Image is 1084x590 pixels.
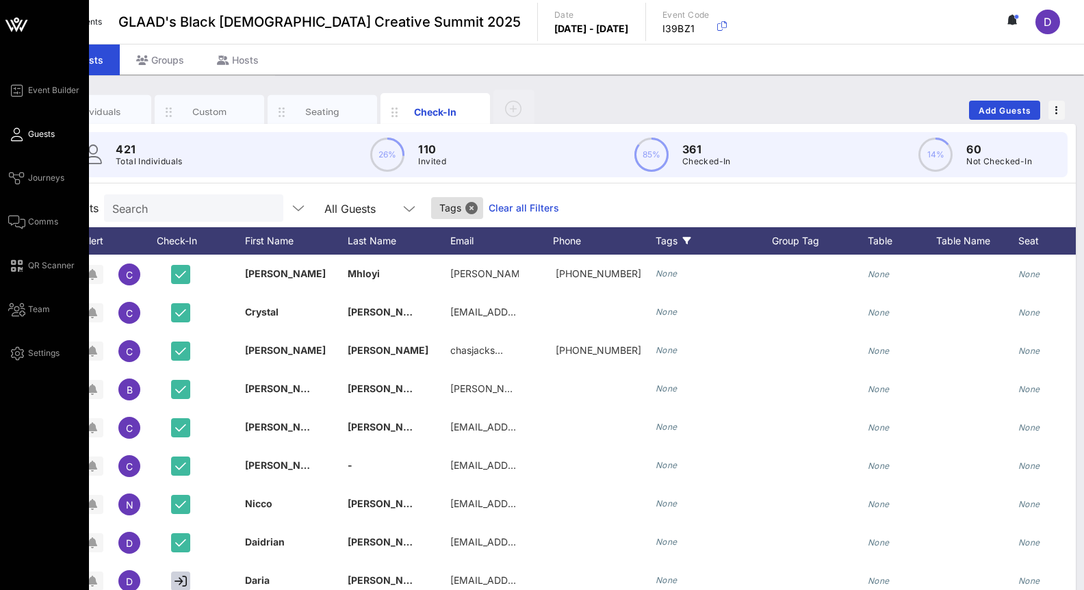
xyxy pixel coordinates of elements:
span: [PERSON_NAME] [245,421,326,433]
span: N [126,499,133,511]
span: Journeys [28,172,64,184]
i: None [1018,384,1040,394]
span: [PERSON_NAME] [245,344,326,356]
span: Daria [245,574,270,586]
p: Total Individuals [116,155,183,168]
i: None [1018,499,1040,509]
span: Crystal [245,306,279,318]
span: Add Guests [978,105,1032,116]
span: Nicco [245,498,272,509]
i: None [656,383,677,394]
span: Daidrian [245,536,285,548]
div: Custom [179,105,240,118]
div: Seating [292,105,353,118]
i: None [1018,269,1040,279]
span: [EMAIL_ADDRESS][DOMAIN_NAME] [450,421,615,433]
span: D [1044,15,1052,29]
span: QR Scanner [28,259,75,272]
span: [PERSON_NAME] [245,268,326,279]
i: None [656,307,677,317]
i: None [1018,576,1040,586]
span: [EMAIL_ADDRESS][DOMAIN_NAME] [450,536,615,548]
p: Event Code [662,8,710,22]
span: [EMAIL_ADDRESS][DOMAIN_NAME] [450,498,615,509]
button: Close [465,202,478,214]
div: Email [450,227,553,255]
p: I39BZ1 [662,22,710,36]
span: C [126,346,133,357]
div: All Guests [324,203,376,215]
i: None [656,537,677,547]
span: D [126,537,133,549]
div: D [1035,10,1060,34]
span: Event Builder [28,84,79,97]
i: None [656,575,677,585]
span: +13023843859 [556,268,641,279]
div: Check-In [405,105,466,119]
div: Hosts [201,44,275,75]
div: Tags [656,227,772,255]
div: Check-In [149,227,218,255]
i: None [868,499,890,509]
p: chasjacks… [450,331,503,370]
div: Table Name [936,227,1018,255]
p: 60 [966,141,1032,157]
span: B [127,384,133,396]
a: Comms [8,214,58,230]
button: Add Guests [969,101,1040,120]
i: None [656,345,677,355]
i: None [656,268,677,279]
span: Mhloyi [348,268,380,279]
i: None [1018,346,1040,356]
p: [PERSON_NAME]… [450,255,519,293]
div: Phone [553,227,656,255]
i: None [868,346,890,356]
span: Team [28,303,50,316]
span: GLAAD's Black [DEMOGRAPHIC_DATA] Creative Summit 2025 [118,12,521,32]
p: Not Checked-In [966,155,1032,168]
span: [PERSON_NAME][EMAIL_ADDRESS][DOMAIN_NAME] [450,383,694,394]
span: C [126,461,133,472]
a: Clear all Filters [489,201,559,216]
a: Guests [8,126,55,142]
span: [PERSON_NAME] [348,344,428,356]
a: Settings [8,345,60,361]
div: All Guests [316,194,426,222]
i: None [868,422,890,433]
i: None [1018,537,1040,548]
i: None [868,537,890,548]
a: Team [8,301,50,318]
i: None [656,460,677,470]
span: [PERSON_NAME] [245,383,326,394]
i: None [868,384,890,394]
i: None [868,269,890,279]
i: None [868,576,890,586]
span: [PERSON_NAME] [348,536,428,548]
p: Date [554,8,629,22]
span: Tags [439,197,475,219]
span: - [348,459,352,471]
i: None [656,498,677,509]
span: [PERSON_NAME] [348,421,428,433]
span: [PERSON_NAME] [245,459,326,471]
span: C [126,422,133,434]
span: Settings [28,347,60,359]
i: None [1018,461,1040,471]
div: Last Name [348,227,450,255]
span: [EMAIL_ADDRESS][PERSON_NAME][DOMAIN_NAME] [450,574,694,586]
i: None [868,307,890,318]
p: [DATE] - [DATE] [554,22,629,36]
span: [PERSON_NAME] [348,498,428,509]
p: 110 [418,141,446,157]
p: Checked-In [682,155,731,168]
i: None [1018,307,1040,318]
p: 361 [682,141,731,157]
span: Guests [28,128,55,140]
span: D [126,576,133,587]
i: None [1018,422,1040,433]
div: Group Tag [772,227,868,255]
p: Invited [418,155,446,168]
span: C [126,269,133,281]
i: None [656,422,677,432]
a: QR Scanner [8,257,75,274]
